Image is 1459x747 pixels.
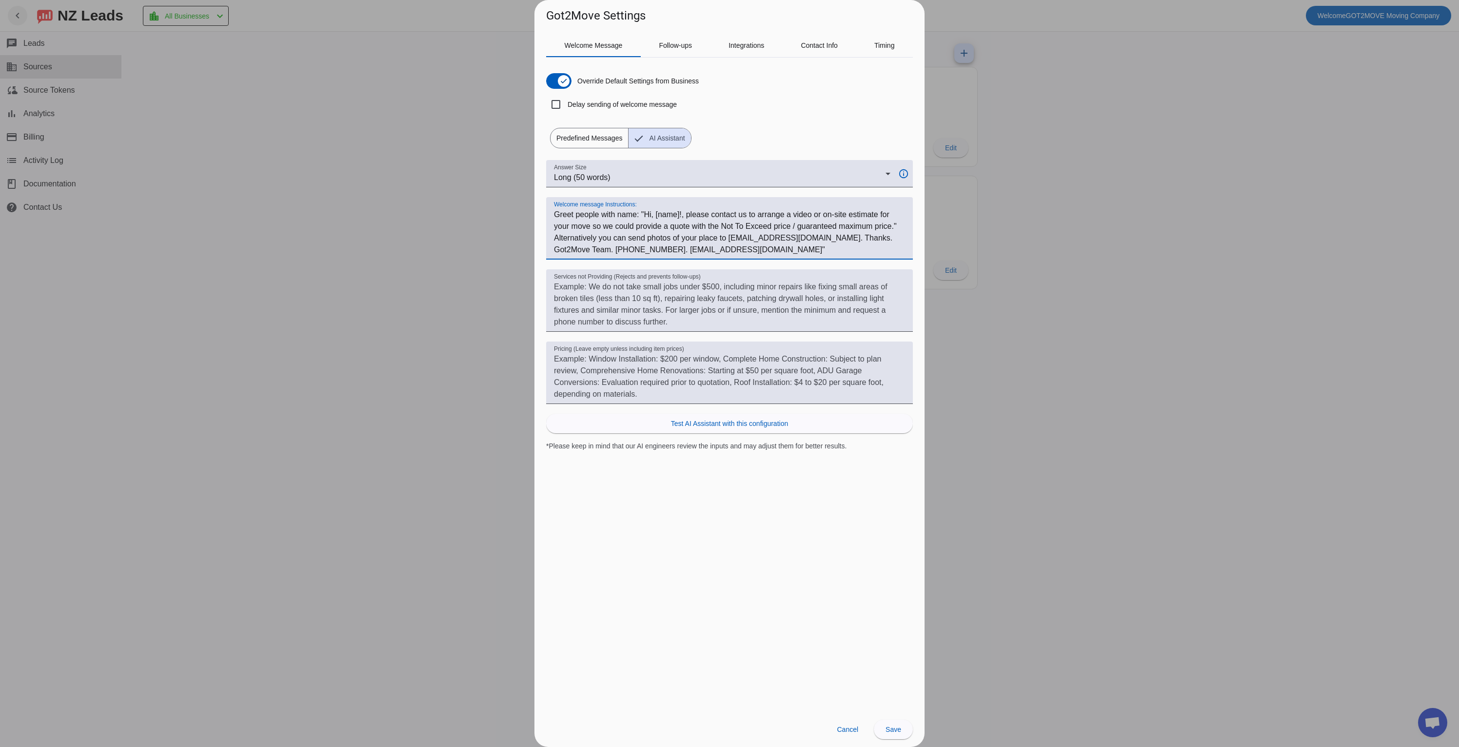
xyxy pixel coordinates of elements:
[874,42,895,49] span: Timing
[659,42,692,49] span: Follow-ups
[892,168,913,179] mat-icon: info_outline
[829,720,866,739] button: Cancel
[671,419,788,428] span: Test AI Assistant with this configuration
[551,128,628,148] span: Predefined Messages
[643,128,690,148] span: AI Assistant
[546,8,646,23] h1: Got2Move Settings
[554,173,611,182] span: Long (50 words)
[554,346,684,352] mat-label: Pricing (Leave empty unless including item prices)
[554,202,637,208] mat-label: Welcome message Instructions:
[554,164,587,171] mat-label: Answer Size
[874,720,913,739] button: Save
[565,42,623,49] span: Welcome Message
[566,100,677,109] label: Delay sending of welcome message
[729,42,764,49] span: Integrations
[837,726,858,733] span: Cancel
[546,441,913,451] div: *Please keep in mind that our AI engineers review the inputs and may adjust them for better results.
[886,726,901,733] span: Save
[554,274,701,280] mat-label: Services not Providing (Rejects and prevents follow-ups)
[575,76,699,86] label: Override Default Settings from Business
[546,414,913,433] button: Test AI Assistant with this configuration
[801,42,838,49] span: Contact Info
